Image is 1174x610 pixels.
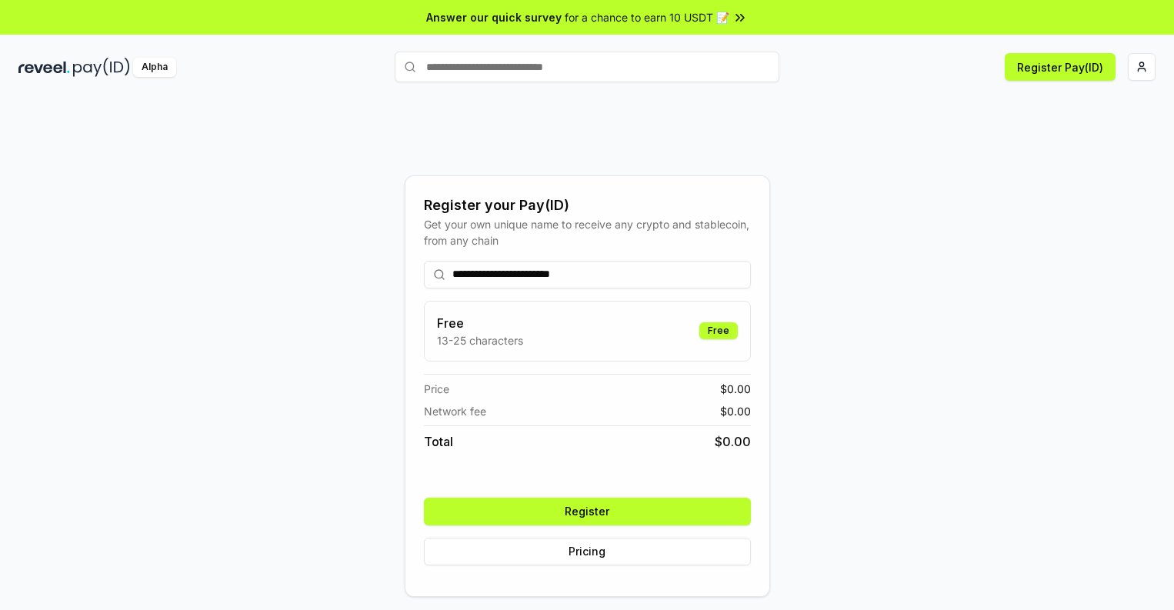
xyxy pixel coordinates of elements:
[424,432,453,451] span: Total
[565,9,729,25] span: for a chance to earn 10 USDT 📝
[424,538,751,565] button: Pricing
[424,403,486,419] span: Network fee
[715,432,751,451] span: $ 0.00
[18,58,70,77] img: reveel_dark
[699,322,738,339] div: Free
[73,58,130,77] img: pay_id
[437,314,523,332] h3: Free
[720,381,751,397] span: $ 0.00
[720,403,751,419] span: $ 0.00
[437,332,523,348] p: 13-25 characters
[424,381,449,397] span: Price
[426,9,562,25] span: Answer our quick survey
[424,498,751,525] button: Register
[1005,53,1116,81] button: Register Pay(ID)
[424,216,751,248] div: Get your own unique name to receive any crypto and stablecoin, from any chain
[424,195,751,216] div: Register your Pay(ID)
[133,58,176,77] div: Alpha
